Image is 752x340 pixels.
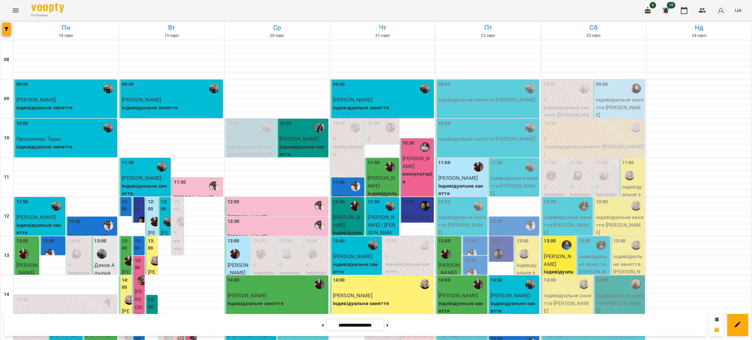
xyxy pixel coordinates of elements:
[137,217,147,226] img: Валерія Капітан
[368,159,380,166] label: 11:00
[16,104,116,112] p: індивідуальне заняття
[16,136,61,142] span: Прокопенко Тарас
[315,201,324,211] div: Софія Пенькова
[385,123,395,132] img: Валерія Капітан
[596,198,608,206] label: 12:00
[16,238,28,245] label: 13:00
[441,249,451,259] img: Вікторія Жежера
[420,240,430,250] div: Кобець Каріна
[464,238,477,245] label: 13:00
[420,201,430,211] img: Валерія Капітан
[525,123,535,132] div: Тарас Мурава
[544,96,591,104] p: 0
[491,261,512,307] p: логопедичне заняття 45хв - [PERSON_NAME]
[579,238,591,245] label: 13:00
[546,171,556,180] img: Анна Андрійчук
[253,238,265,245] label: 13:00
[315,221,324,230] img: Софія Пенькова
[16,143,116,151] p: індивідуальне заняття
[420,142,430,152] div: Катерина Стрій
[227,143,275,166] p: індивідуальне заняття ([PERSON_NAME])
[579,279,589,289] img: Кобець Каріна
[226,33,329,39] h6: 20 серп
[333,277,345,284] label: 14:00
[227,277,240,284] label: 14:00
[596,81,608,88] label: 09:00
[69,261,90,269] p: 0
[279,136,319,142] span: [PERSON_NAME]
[174,198,182,212] label: 12:00
[570,159,582,166] label: 11:00
[648,23,751,33] h6: Нд
[120,23,223,33] h6: Вт
[579,84,589,93] div: Світлана Рябушенко
[122,81,134,88] label: 09:00
[579,201,589,211] div: Анна Андрійчук
[525,162,535,172] img: Тарас Мурава
[333,81,345,88] label: 09:00
[103,299,113,309] img: Софія Пенькова
[161,198,169,212] label: 12:00
[631,240,641,250] div: Кобець Каріна
[491,174,538,197] p: індивідуальне заняття - [PERSON_NAME]
[94,262,115,276] span: Дяков Альоша
[467,269,477,278] img: Софія Пенькова
[14,33,117,39] h6: 18 серп
[150,217,160,226] div: Вікторія Жежера
[282,249,292,259] img: Кобець Каріна
[16,214,56,220] span: [PERSON_NAME]
[438,262,460,276] span: [PERSON_NAME]
[438,120,450,127] label: 10:00
[103,123,113,132] div: Тарас Мурава
[315,279,324,289] img: Вікторія Жежера
[631,123,641,132] img: Кобець Каріна
[402,214,430,228] span: [PERSON_NAME]
[572,171,582,180] img: Вікторія Мороз
[622,159,634,166] label: 11:00
[544,253,571,267] span: [PERSON_NAME]
[385,201,395,211] img: Тарас Мурава
[579,253,609,283] p: індивідуальне заняття - [PERSON_NAME]
[209,84,219,93] div: Тарас Мурава
[315,123,324,132] img: Крижанівська Анастасія
[122,238,130,252] label: 13:00
[438,175,478,181] span: [PERSON_NAME]
[650,2,656,8] span: 6
[45,249,55,259] img: Софія Пенькова
[157,162,167,172] img: Тарас Мурава
[544,104,591,127] p: індивідуальне заняття ([PERSON_NAME])
[438,182,486,197] p: індивідуальне заняття
[351,123,360,132] img: Філіпських Анна
[491,277,503,284] label: 14:00
[174,194,213,201] span: [PERSON_NAME]
[596,191,618,237] p: індивідуальне заняття ([PERSON_NAME])
[474,162,483,172] img: Вікторія Жежера
[333,135,363,143] p: 0
[491,218,503,225] label: 12:30
[493,249,503,259] div: Валерія Капітан
[150,256,160,266] div: Кобець Каріна
[227,120,240,127] label: 10:00
[438,277,450,284] label: 14:00
[148,198,156,212] label: 12:00
[333,238,345,245] label: 13:00
[209,181,219,191] img: Софія Пенькова
[230,249,240,259] div: Вікторія Жежера
[4,213,9,220] h6: 12
[474,201,483,211] img: Тарас Мурава
[103,84,113,93] div: Тарас Мурава
[16,97,56,103] span: [PERSON_NAME]
[368,214,395,243] span: [PERSON_NAME] ( [PERSON_NAME])
[596,183,618,191] p: 0
[544,198,556,206] label: 12:00
[622,183,644,237] p: індивідуальне заняття - Пошванюк [PERSON_NAME]
[16,198,28,206] label: 12:00
[596,277,608,284] label: 14:00
[227,198,240,206] label: 12:00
